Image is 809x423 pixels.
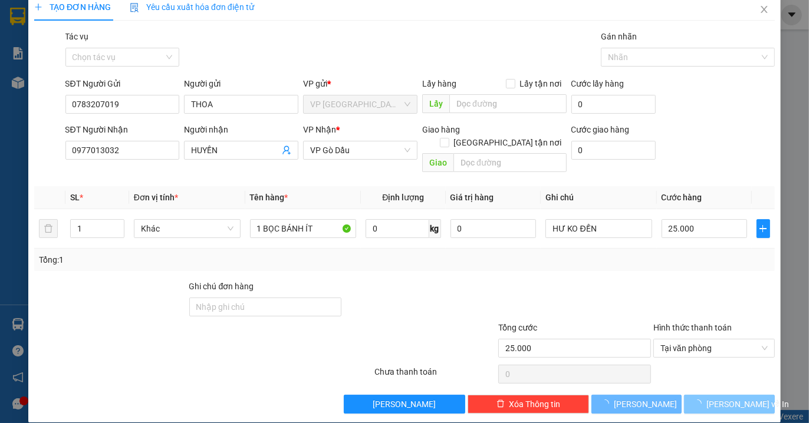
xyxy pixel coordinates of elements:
span: plus [34,3,42,11]
span: Giao hàng [422,125,460,134]
input: Dọc đường [449,94,566,113]
span: [PERSON_NAME] [373,398,436,411]
span: Tổng cước [498,323,537,332]
button: plus [757,219,770,238]
input: Ghi Chú [545,219,652,238]
label: Tác vụ [65,32,89,41]
div: VP gửi [303,77,417,90]
span: Yêu cầu xuất hóa đơn điện tử [130,2,254,12]
span: [GEOGRAPHIC_DATA] tận nơi [449,136,567,149]
span: close [759,5,769,14]
span: delete [496,399,505,409]
span: Xóa Thông tin [509,398,561,411]
button: [PERSON_NAME] [344,395,465,414]
span: Khác [141,220,234,237]
span: Cước hàng [662,193,702,202]
span: [PERSON_NAME]: [4,76,124,83]
button: deleteXóa Thông tin [468,395,589,414]
div: Người gửi [184,77,298,90]
img: icon [130,3,139,12]
span: Đơn vị tính [134,193,178,202]
span: VP Gò Dầu [310,141,410,159]
div: Chưa thanh toán [373,365,497,386]
span: kg [429,219,441,238]
div: Người nhận [184,123,298,136]
span: VP Nhận [303,125,336,134]
input: VD: Bàn, Ghế [250,219,357,238]
span: Tại văn phòng [660,339,768,357]
img: logo [4,7,57,59]
span: TẠO ĐƠN HÀNG [34,2,111,12]
span: Hotline: 19001152 [93,52,144,60]
span: Giá trị hàng [450,193,494,202]
span: SL [70,193,80,202]
input: Dọc đường [453,153,566,172]
span: Lấy [422,94,449,113]
span: Lấy hàng [422,79,456,88]
button: [PERSON_NAME] và In [684,395,774,414]
input: Cước giao hàng [571,141,656,160]
span: Tên hàng [250,193,288,202]
span: 08:45:53 [DATE] [26,85,72,92]
input: 0 [450,219,536,238]
input: Cước lấy hàng [571,95,656,114]
label: Cước giao hàng [571,125,630,134]
input: Ghi chú đơn hàng [189,298,341,316]
span: Bến xe [GEOGRAPHIC_DATA] [93,19,159,34]
div: Tổng: 1 [39,253,313,266]
div: SĐT Người Nhận [65,123,180,136]
strong: ĐỒNG PHƯỚC [93,6,162,16]
div: SĐT Người Gửi [65,77,180,90]
span: 01 Võ Văn Truyện, KP.1, Phường 2 [93,35,162,50]
span: plus [757,224,769,233]
th: Ghi chú [541,186,657,209]
span: VPGT1510250002 [59,75,124,84]
button: [PERSON_NAME] [591,395,682,414]
span: ----------------------------------------- [32,64,144,73]
label: Cước lấy hàng [571,79,624,88]
span: loading [693,399,706,408]
span: In ngày: [4,85,72,92]
span: Định lượng [382,193,424,202]
span: Lấy tận nơi [515,77,567,90]
span: user-add [282,146,291,155]
button: delete [39,219,58,238]
span: [PERSON_NAME] và In [706,398,789,411]
span: loading [601,399,614,408]
label: Ghi chú đơn hàng [189,282,254,291]
label: Gán nhãn [601,32,637,41]
span: Giao [422,153,453,172]
span: VP Giang Tân [310,95,410,113]
label: Hình thức thanh toán [653,323,732,332]
span: [PERSON_NAME] [614,398,677,411]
